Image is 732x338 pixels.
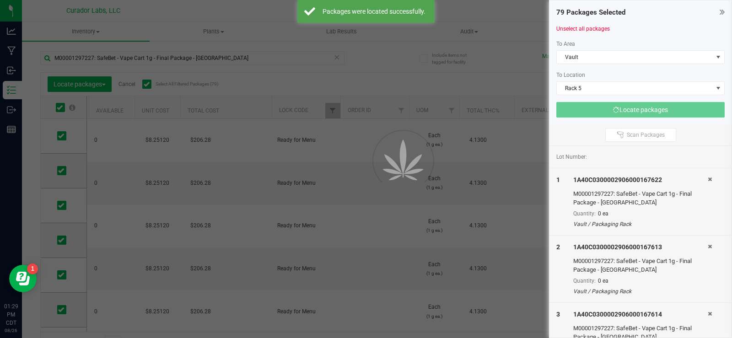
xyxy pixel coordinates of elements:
div: 1A40C0300002906000167622 [573,175,708,185]
div: Packages were located successfully. [320,7,428,16]
iframe: Resource center unread badge [27,263,38,274]
span: 1 [556,176,560,183]
span: 2 [556,243,560,251]
div: M00001297227: SafeBet - Vape Cart 1g - Final Package - [GEOGRAPHIC_DATA] [573,257,708,274]
span: Vault [557,51,713,64]
iframe: Resource center [9,265,37,292]
div: 1A40C0300002906000167613 [573,242,708,252]
span: Scan Packages [627,131,665,139]
span: To Location [556,72,585,78]
span: 3 [556,311,560,318]
div: 1A40C0300002906000167614 [573,310,708,319]
span: 0 ea [598,210,608,217]
span: Quantity: [573,278,596,284]
button: Scan Packages [605,128,676,142]
a: Unselect all packages [556,26,610,32]
span: Rack 5 [557,82,713,95]
span: Lot Number: [556,153,587,161]
span: 0 ea [598,278,608,284]
div: Vault / Packaging Rack [573,220,708,228]
span: Quantity: [573,210,596,217]
div: M00001297227: SafeBet - Vape Cart 1g - Final Package - [GEOGRAPHIC_DATA] [573,189,708,207]
button: Locate packages [556,102,725,118]
div: Vault / Packaging Rack [573,287,708,295]
span: To Area [556,41,575,47]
